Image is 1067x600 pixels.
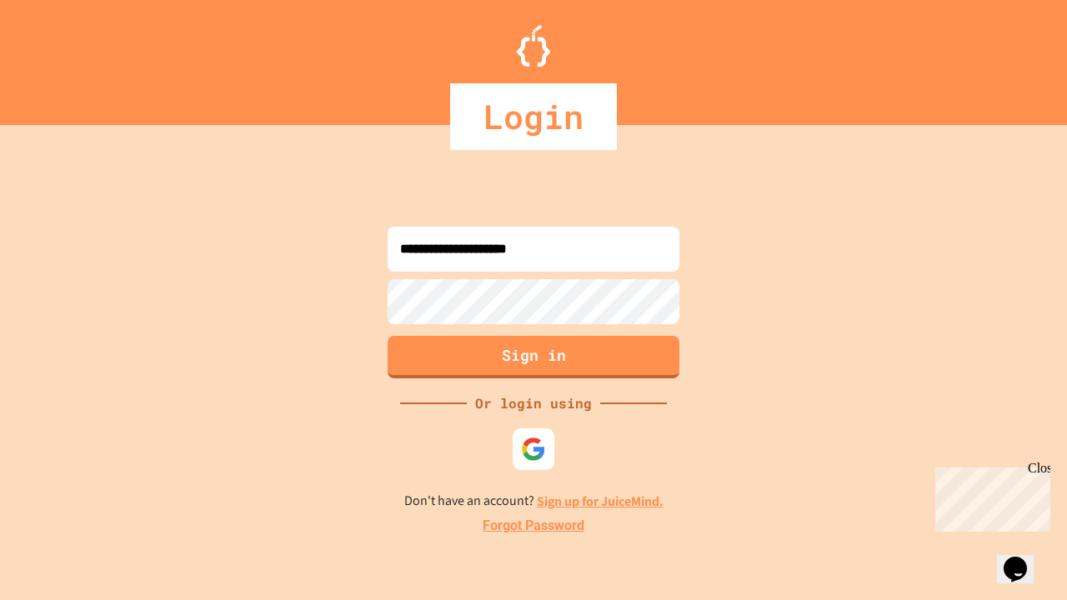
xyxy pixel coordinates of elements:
div: Chat with us now!Close [7,7,115,106]
iframe: chat widget [997,533,1050,583]
p: Don't have an account? [404,491,664,512]
img: google-icon.svg [521,437,546,462]
button: Sign in [388,336,679,378]
div: Or login using [467,393,600,413]
a: Sign up for JuiceMind. [537,492,664,510]
img: Logo.svg [517,25,550,67]
a: Forgot Password [483,516,584,536]
iframe: chat widget [929,461,1050,532]
div: Login [450,83,617,150]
